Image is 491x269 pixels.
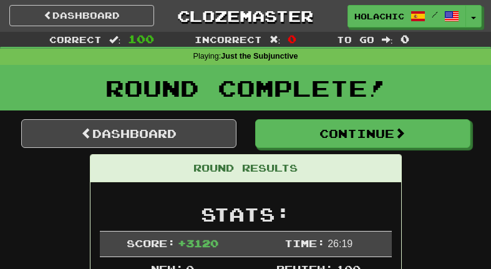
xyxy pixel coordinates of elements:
[328,238,352,249] span: 26 : 19
[109,35,120,44] span: :
[9,5,154,26] a: Dashboard
[255,119,470,148] button: Continue
[284,237,325,249] span: Time:
[337,34,374,45] span: To go
[4,76,487,100] h1: Round Complete!
[128,32,154,45] span: 100
[288,32,296,45] span: 0
[90,155,401,182] div: Round Results
[21,119,236,148] a: Dashboard
[432,10,438,19] span: /
[221,52,298,61] strong: Just the Subjunctive
[178,237,218,249] span: + 3120
[401,32,409,45] span: 0
[354,11,404,22] span: Holachicos
[100,204,392,225] h2: Stats:
[270,35,281,44] span: :
[173,5,318,27] a: Clozemaster
[348,5,466,27] a: Holachicos /
[382,35,393,44] span: :
[195,34,262,45] span: Incorrect
[127,237,175,249] span: Score:
[49,34,102,45] span: Correct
